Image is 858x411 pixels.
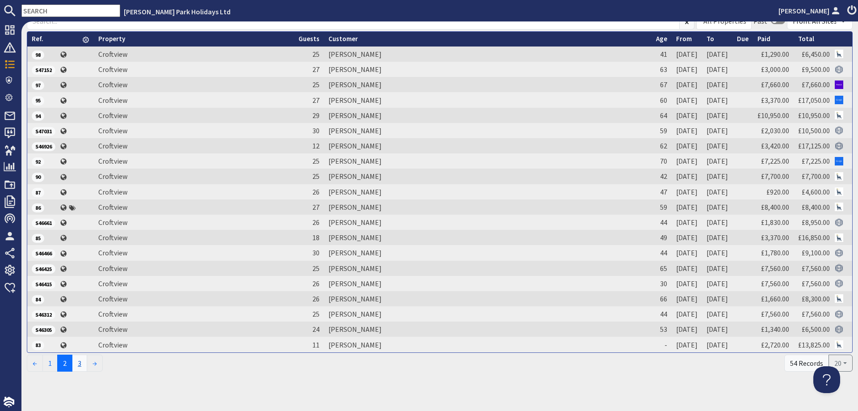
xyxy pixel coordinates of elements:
a: Croftview [98,279,127,288]
td: 47 [652,184,672,199]
a: £6,500.00 [802,325,830,334]
span: 84 [32,295,44,304]
button: 20 [829,355,853,372]
img: Referer: Google [835,96,843,104]
td: [DATE] [702,245,732,260]
td: 62 [652,138,672,153]
div: All Properties [703,16,746,26]
td: 42 [652,169,672,184]
a: Age [656,34,667,43]
span: 27 [312,203,320,212]
a: Croftview [98,340,127,349]
a: [PERSON_NAME] [778,5,842,16]
img: Referer: Hinton Park Holidays Ltd [835,172,843,181]
td: [DATE] [702,77,732,92]
td: [DATE] [672,322,702,337]
a: £3,370.00 [761,96,789,105]
a: ← [27,355,43,372]
td: [DATE] [672,138,702,153]
span: 95 [32,96,44,105]
a: 95 [32,95,44,104]
span: 98 [32,51,44,59]
a: S46926 [32,141,55,150]
td: 64 [652,108,672,123]
span: S47031 [32,127,55,136]
span: 27 [312,96,320,105]
a: £16,850.00 [798,233,830,242]
td: [PERSON_NAME] [324,322,652,337]
img: Referer: Hinton Park Holidays Ltd [835,111,843,119]
a: £7,660.00 [761,80,789,89]
span: S46926 [32,142,55,151]
a: £9,100.00 [802,248,830,257]
div: 54 Records [784,355,829,372]
td: [DATE] [702,215,732,230]
input: Search... [27,13,680,30]
a: £17,050.00 [798,96,830,105]
td: [PERSON_NAME] [324,337,652,352]
td: 44 [652,215,672,230]
span: 25 [312,172,320,181]
td: [DATE] [672,184,702,199]
a: Customer [328,34,358,43]
a: £3,000.00 [761,65,789,74]
span: 25 [312,264,320,273]
td: [DATE] [702,306,732,322]
td: [DATE] [702,337,732,352]
td: [PERSON_NAME] [324,245,652,260]
td: [PERSON_NAME] [324,153,652,169]
a: Croftview [98,126,127,135]
span: 30 [312,126,320,135]
img: Referer: Sleeps 12 [835,65,843,74]
span: S46305 [32,326,55,335]
td: 44 [652,245,672,260]
a: S46305 [32,325,55,334]
span: 18 [312,233,320,242]
td: [PERSON_NAME] [324,184,652,199]
span: S46312 [32,310,55,319]
a: Paid [757,34,770,43]
td: 59 [652,199,672,215]
td: [PERSON_NAME] [324,62,652,77]
a: £7,225.00 [761,157,789,165]
a: £10,950.00 [757,111,789,120]
td: [DATE] [672,47,702,62]
a: S46425 [32,264,55,273]
a: Croftview [98,203,127,212]
td: [DATE] [672,153,702,169]
a: Ref. [32,34,43,43]
a: Croftview [98,80,127,89]
span: 90 [32,173,44,182]
a: Property [98,34,125,43]
td: 44 [652,306,672,322]
td: 66 [652,291,672,306]
img: Referer: Sleeps 12 [835,249,843,257]
a: £8,400.00 [761,203,789,212]
a: £9,500.00 [802,65,830,74]
td: [DATE] [702,138,732,153]
a: 84 [32,294,44,303]
a: £7,700.00 [802,172,830,181]
iframe: Toggle Customer Support [813,366,840,393]
td: [PERSON_NAME] [324,92,652,107]
span: 2 [57,355,72,372]
a: 94 [32,111,44,120]
a: £3,370.00 [761,233,789,242]
a: £7,560.00 [802,279,830,288]
img: Referer: Hinton Park Holidays Ltd [835,203,843,211]
td: [DATE] [672,215,702,230]
a: Croftview [98,218,127,227]
span: 11 [312,340,320,349]
span: 26 [312,218,320,227]
a: → [87,355,103,372]
td: 65 [652,261,672,276]
a: Croftview [98,264,127,273]
img: Referer: Hinton Park Holidays Ltd [835,340,843,349]
td: 70 [652,153,672,169]
img: Referer: Hinton Park Holidays Ltd [835,294,843,303]
td: 30 [652,276,672,291]
a: S47152 [32,65,55,74]
td: [PERSON_NAME] [324,276,652,291]
span: 12 [312,141,320,150]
